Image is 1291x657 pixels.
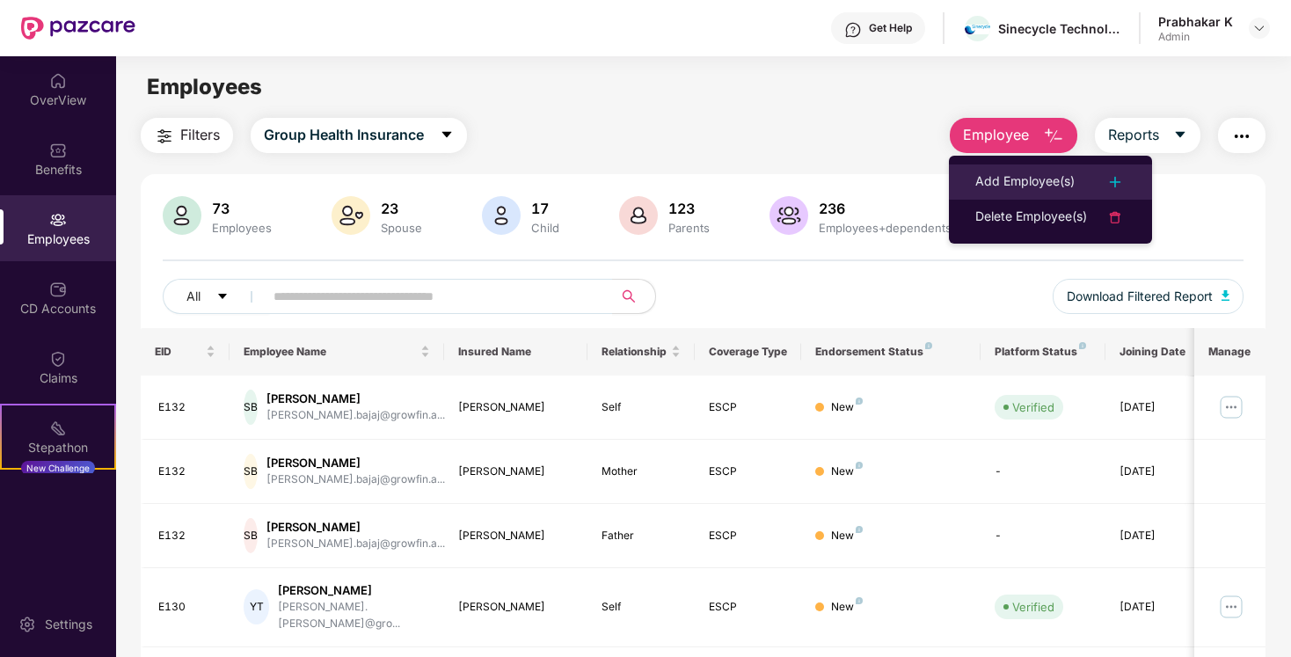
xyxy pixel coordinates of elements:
span: Employee [963,124,1029,146]
div: SB [244,454,258,489]
img: WhatsApp%20Image%202022-01-05%20at%2010.39.54%20AM.jpeg [965,25,990,34]
span: Filters [180,124,220,146]
div: Add Employee(s) [975,172,1075,193]
div: Sinecycle Technologies Private Limited [998,20,1121,37]
div: Self [602,599,681,616]
img: svg+xml;base64,PHN2ZyBpZD0iQ0RfQWNjb3VudHMiIGRhdGEtbmFtZT0iQ0QgQWNjb3VudHMiIHhtbG5zPSJodHRwOi8vd3... [49,281,67,298]
div: E132 [158,528,216,544]
div: Platform Status [995,345,1091,359]
img: manageButton [1217,393,1245,421]
th: EID [141,328,230,376]
div: 236 [815,200,955,217]
div: [PERSON_NAME] [458,528,573,544]
img: svg+xml;base64,PHN2ZyBpZD0iSGVscC0zMngzMiIgeG1sbnM9Imh0dHA6Ly93d3cudzMub3JnLzIwMDAvc3ZnIiB3aWR0aD... [844,21,862,39]
div: [PERSON_NAME] [458,599,573,616]
button: Download Filtered Report [1053,279,1244,314]
img: svg+xml;base64,PHN2ZyB4bWxucz0iaHR0cDovL3d3dy53My5vcmcvMjAwMC9zdmciIHhtbG5zOnhsaW5rPSJodHRwOi8vd3... [482,196,521,235]
img: svg+xml;base64,PHN2ZyBpZD0iQmVuZWZpdHMiIHhtbG5zPSJodHRwOi8vd3d3LnczLm9yZy8yMDAwL3N2ZyIgd2lkdGg9Ij... [49,142,67,159]
div: E130 [158,599,216,616]
img: svg+xml;base64,PHN2ZyB4bWxucz0iaHR0cDovL3d3dy53My5vcmcvMjAwMC9zdmciIHhtbG5zOnhsaW5rPSJodHRwOi8vd3... [332,196,370,235]
span: caret-down [440,128,454,143]
img: svg+xml;base64,PHN2ZyB4bWxucz0iaHR0cDovL3d3dy53My5vcmcvMjAwMC9zdmciIHhtbG5zOnhsaW5rPSJodHRwOi8vd3... [619,196,658,235]
img: svg+xml;base64,PHN2ZyB4bWxucz0iaHR0cDovL3d3dy53My5vcmcvMjAwMC9zdmciIHdpZHRoPSI4IiBoZWlnaHQ9IjgiIH... [856,462,863,469]
div: ESCP [709,399,788,416]
button: Employee [950,118,1077,153]
div: 17 [528,200,563,217]
img: svg+xml;base64,PHN2ZyB4bWxucz0iaHR0cDovL3d3dy53My5vcmcvMjAwMC9zdmciIHdpZHRoPSIyNCIgaGVpZ2h0PSIyNC... [1105,207,1126,228]
div: Spouse [377,221,426,235]
div: [PERSON_NAME].bajaj@growfin.a... [266,407,445,424]
div: [DATE] [1120,528,1199,544]
div: Admin [1158,30,1233,44]
img: svg+xml;base64,PHN2ZyB4bWxucz0iaHR0cDovL3d3dy53My5vcmcvMjAwMC9zdmciIHdpZHRoPSI4IiBoZWlnaHQ9IjgiIH... [856,526,863,533]
div: [PERSON_NAME].bajaj@growfin.a... [266,536,445,552]
span: Relationship [602,345,667,359]
div: YT [244,589,269,624]
div: New Challenge [21,461,95,475]
div: Delete Employee(s) [975,207,1087,228]
th: Employee Name [230,328,444,376]
span: caret-down [1173,128,1187,143]
img: svg+xml;base64,PHN2ZyB4bWxucz0iaHR0cDovL3d3dy53My5vcmcvMjAwMC9zdmciIHdpZHRoPSIyNCIgaGVpZ2h0PSIyNC... [1231,126,1252,147]
div: Verified [1012,598,1054,616]
button: Group Health Insurancecaret-down [251,118,467,153]
div: [PERSON_NAME] [458,464,573,480]
span: Employees [147,74,262,99]
td: - [981,504,1105,568]
td: - [981,440,1105,504]
div: ESCP [709,599,788,616]
span: search [612,289,646,303]
div: E132 [158,399,216,416]
img: New Pazcare Logo [21,17,135,40]
div: Employees [208,221,275,235]
th: Coverage Type [695,328,802,376]
div: Stepathon [2,439,114,456]
div: New [831,399,863,416]
img: svg+xml;base64,PHN2ZyBpZD0iRW1wbG95ZWVzIiB4bWxucz0iaHR0cDovL3d3dy53My5vcmcvMjAwMC9zdmciIHdpZHRoPS... [49,211,67,229]
span: EID [155,345,203,359]
div: Verified [1012,398,1054,416]
div: Endorsement Status [815,345,966,359]
div: Mother [602,464,681,480]
div: [PERSON_NAME] [458,399,573,416]
div: E132 [158,464,216,480]
div: SB [244,518,258,553]
img: svg+xml;base64,PHN2ZyB4bWxucz0iaHR0cDovL3d3dy53My5vcmcvMjAwMC9zdmciIHhtbG5zOnhsaW5rPSJodHRwOi8vd3... [1222,290,1230,301]
div: New [831,464,863,480]
img: svg+xml;base64,PHN2ZyBpZD0iU2V0dGluZy0yMHgyMCIgeG1sbnM9Imh0dHA6Ly93d3cudzMub3JnLzIwMDAvc3ZnIiB3aW... [18,616,36,633]
span: caret-down [216,290,229,304]
img: svg+xml;base64,PHN2ZyB4bWxucz0iaHR0cDovL3d3dy53My5vcmcvMjAwMC9zdmciIHdpZHRoPSI4IiBoZWlnaHQ9IjgiIH... [925,342,932,349]
div: [DATE] [1120,599,1199,616]
div: [PERSON_NAME].[PERSON_NAME]@gro... [278,599,430,632]
div: Self [602,399,681,416]
img: svg+xml;base64,PHN2ZyB4bWxucz0iaHR0cDovL3d3dy53My5vcmcvMjAwMC9zdmciIHdpZHRoPSIyMSIgaGVpZ2h0PSIyMC... [49,420,67,437]
div: [PERSON_NAME] [266,519,445,536]
th: Insured Name [444,328,587,376]
img: svg+xml;base64,PHN2ZyB4bWxucz0iaHR0cDovL3d3dy53My5vcmcvMjAwMC9zdmciIHdpZHRoPSI4IiBoZWlnaHQ9IjgiIH... [856,597,863,604]
button: Reportscaret-down [1095,118,1200,153]
img: svg+xml;base64,PHN2ZyB4bWxucz0iaHR0cDovL3d3dy53My5vcmcvMjAwMC9zdmciIHhtbG5zOnhsaW5rPSJodHRwOi8vd3... [769,196,808,235]
div: Settings [40,616,98,633]
th: Joining Date [1105,328,1213,376]
img: svg+xml;base64,PHN2ZyBpZD0iQ2xhaW0iIHhtbG5zPSJodHRwOi8vd3d3LnczLm9yZy8yMDAwL3N2ZyIgd2lkdGg9IjIwIi... [49,350,67,368]
div: Employees+dependents [815,221,955,235]
img: svg+xml;base64,PHN2ZyBpZD0iSG9tZSIgeG1sbnM9Imh0dHA6Ly93d3cudzMub3JnLzIwMDAvc3ZnIiB3aWR0aD0iMjAiIG... [49,72,67,90]
img: manageButton [1217,593,1245,621]
div: Parents [665,221,713,235]
div: [PERSON_NAME] [278,582,430,599]
div: Get Help [869,21,912,35]
span: All [186,287,201,306]
img: svg+xml;base64,PHN2ZyBpZD0iRHJvcGRvd24tMzJ4MzIiIHhtbG5zPSJodHRwOi8vd3d3LnczLm9yZy8yMDAwL3N2ZyIgd2... [1252,21,1266,35]
img: svg+xml;base64,PHN2ZyB4bWxucz0iaHR0cDovL3d3dy53My5vcmcvMjAwMC9zdmciIHdpZHRoPSIyNCIgaGVpZ2h0PSIyNC... [1105,172,1126,193]
span: Employee Name [244,345,417,359]
img: svg+xml;base64,PHN2ZyB4bWxucz0iaHR0cDovL3d3dy53My5vcmcvMjAwMC9zdmciIHdpZHRoPSI4IiBoZWlnaHQ9IjgiIH... [1079,342,1086,349]
button: search [612,279,656,314]
th: Manage [1194,328,1265,376]
img: svg+xml;base64,PHN2ZyB4bWxucz0iaHR0cDovL3d3dy53My5vcmcvMjAwMC9zdmciIHhtbG5zOnhsaW5rPSJodHRwOi8vd3... [163,196,201,235]
div: Prabhakar K [1158,13,1233,30]
div: [DATE] [1120,464,1199,480]
span: Group Health Insurance [264,124,424,146]
img: svg+xml;base64,PHN2ZyB4bWxucz0iaHR0cDovL3d3dy53My5vcmcvMjAwMC9zdmciIHhtbG5zOnhsaW5rPSJodHRwOi8vd3... [1043,126,1064,147]
div: New [831,599,863,616]
div: 123 [665,200,713,217]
